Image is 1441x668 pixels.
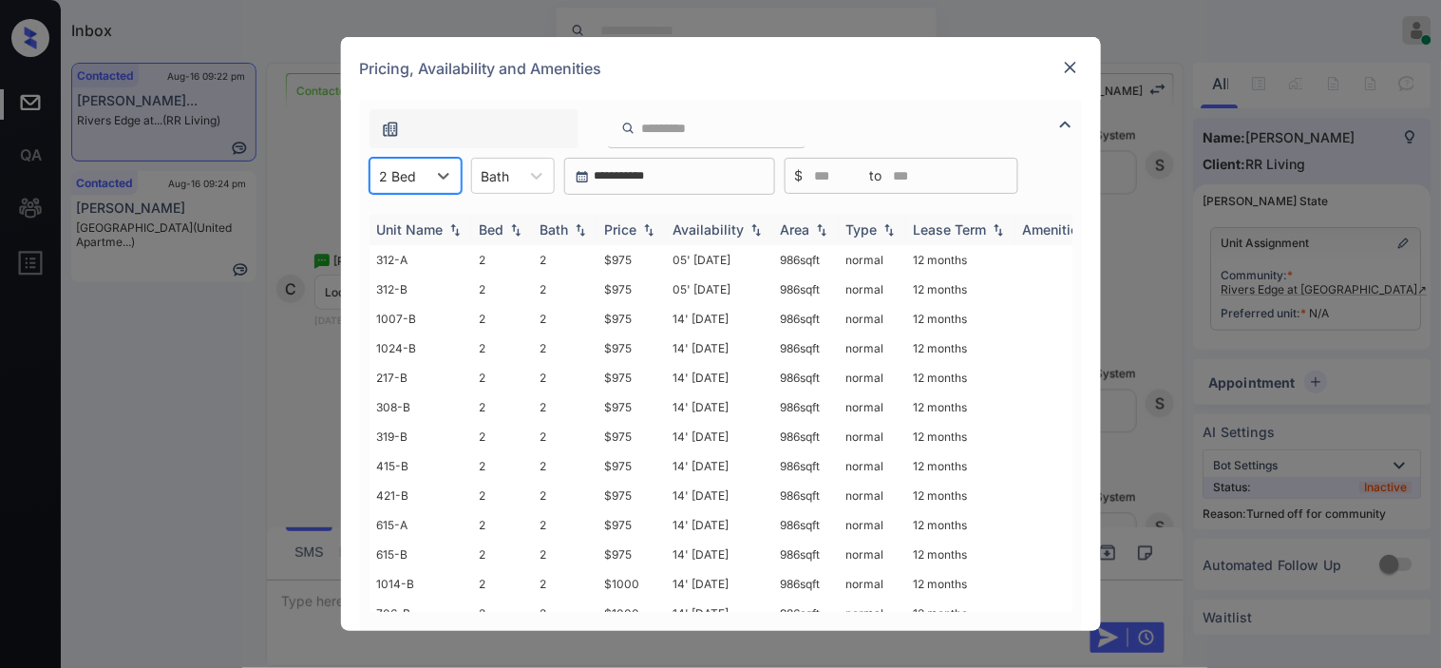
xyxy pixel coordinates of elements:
td: 986 sqft [773,392,839,422]
td: 12 months [906,510,1015,540]
td: normal [839,599,906,628]
img: sorting [989,223,1008,237]
td: 14' [DATE] [666,304,773,334]
td: 2 [533,451,597,481]
div: Bath [540,221,569,238]
img: icon-zuma [381,120,400,139]
td: 217-B [370,363,472,392]
td: 2 [533,392,597,422]
td: 12 months [906,481,1015,510]
td: normal [839,569,906,599]
td: 2 [472,304,533,334]
td: $975 [597,304,666,334]
td: 12 months [906,304,1015,334]
td: 2 [472,510,533,540]
td: 1024-B [370,334,472,363]
td: 2 [472,392,533,422]
img: sorting [747,223,766,237]
td: $975 [597,392,666,422]
div: Price [605,221,637,238]
td: 2 [472,451,533,481]
td: 706-B [370,599,472,628]
td: $1000 [597,599,666,628]
td: $975 [597,451,666,481]
td: $975 [597,334,666,363]
img: sorting [812,223,831,237]
td: normal [839,481,906,510]
td: $975 [597,245,666,275]
td: 2 [472,599,533,628]
td: 14' [DATE] [666,481,773,510]
td: 2 [472,275,533,304]
td: 319-B [370,422,472,451]
img: sorting [639,223,658,237]
td: 2 [472,334,533,363]
td: 14' [DATE] [666,569,773,599]
td: 12 months [906,275,1015,304]
img: sorting [446,223,465,237]
td: $975 [597,540,666,569]
td: 12 months [906,245,1015,275]
td: 615-B [370,540,472,569]
td: 2 [472,422,533,451]
td: 2 [533,334,597,363]
span: to [870,165,882,186]
td: normal [839,422,906,451]
td: 12 months [906,451,1015,481]
td: 312-B [370,275,472,304]
div: Type [846,221,878,238]
td: 14' [DATE] [666,540,773,569]
td: 986 sqft [773,245,839,275]
td: 312-A [370,245,472,275]
span: $ [795,165,804,186]
td: 986 sqft [773,569,839,599]
td: 14' [DATE] [666,422,773,451]
td: normal [839,510,906,540]
td: 14' [DATE] [666,599,773,628]
td: normal [839,245,906,275]
td: 421-B [370,481,472,510]
td: 986 sqft [773,599,839,628]
td: 2 [533,245,597,275]
td: $975 [597,481,666,510]
td: 14' [DATE] [666,451,773,481]
td: 2 [533,481,597,510]
td: 05' [DATE] [666,245,773,275]
td: normal [839,275,906,304]
td: 14' [DATE] [666,392,773,422]
td: 12 months [906,363,1015,392]
td: 2 [533,599,597,628]
td: 415-B [370,451,472,481]
td: 986 sqft [773,510,839,540]
td: 2 [533,304,597,334]
td: $975 [597,275,666,304]
td: normal [839,451,906,481]
td: 2 [472,363,533,392]
img: icon-zuma [621,120,635,137]
img: sorting [571,223,590,237]
td: normal [839,540,906,569]
td: 12 months [906,334,1015,363]
td: 1014-B [370,569,472,599]
div: Bed [480,221,504,238]
td: 615-A [370,510,472,540]
img: icon-zuma [1054,113,1077,136]
td: 986 sqft [773,275,839,304]
div: Lease Term [914,221,987,238]
td: 2 [533,422,597,451]
img: sorting [506,223,525,237]
td: 12 months [906,569,1015,599]
td: 2 [472,245,533,275]
td: 05' [DATE] [666,275,773,304]
td: 1007-B [370,304,472,334]
td: 2 [472,481,533,510]
td: 986 sqft [773,363,839,392]
td: 14' [DATE] [666,510,773,540]
img: sorting [880,223,899,237]
td: 2 [533,363,597,392]
td: normal [839,363,906,392]
td: 986 sqft [773,334,839,363]
td: 986 sqft [773,451,839,481]
td: 986 sqft [773,422,839,451]
td: 12 months [906,422,1015,451]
